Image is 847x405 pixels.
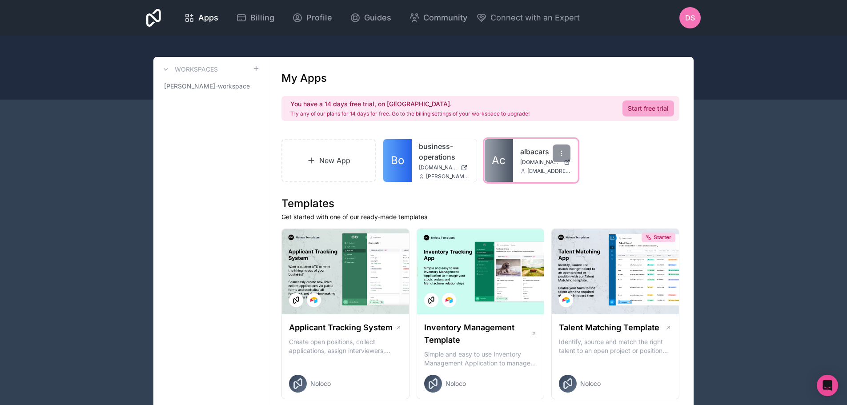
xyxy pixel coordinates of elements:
p: Identify, source and match the right talent to an open project or position with our Talent Matchi... [559,337,672,355]
span: Community [423,12,467,24]
a: [PERSON_NAME]-workspace [161,78,260,94]
a: albacars [520,146,571,157]
img: Airtable Logo [562,297,570,304]
a: Workspaces [161,64,218,75]
span: [EMAIL_ADDRESS][DOMAIN_NAME] [527,168,571,175]
span: Noloco [446,379,466,388]
span: Guides [364,12,391,24]
h3: Workspaces [175,65,218,74]
h1: My Apps [281,71,327,85]
h1: Talent Matching Template [559,321,659,334]
span: Connect with an Expert [490,12,580,24]
a: business-operations [419,141,470,162]
span: [DOMAIN_NAME] [419,164,457,171]
a: New App [281,139,376,182]
p: Create open positions, collect applications, assign interviewers, centralise candidate feedback a... [289,337,402,355]
img: Airtable Logo [310,297,317,304]
h1: Applicant Tracking System [289,321,393,334]
a: [DOMAIN_NAME] [520,159,571,166]
h2: You have a 14 days free trial, on [GEOGRAPHIC_DATA]. [290,100,530,108]
a: Profile [285,8,339,28]
button: Connect with an Expert [476,12,580,24]
span: Apps [198,12,218,24]
h1: Inventory Management Template [424,321,531,346]
p: Get started with one of our ready-made templates [281,213,679,221]
span: Profile [306,12,332,24]
span: DS [685,12,695,23]
a: Bo [383,139,412,182]
span: [PERSON_NAME]-workspace [164,82,250,91]
a: Community [402,8,474,28]
a: Apps [177,8,225,28]
p: Simple and easy to use Inventory Management Application to manage your stock, orders and Manufact... [424,350,537,368]
span: [PERSON_NAME][EMAIL_ADDRESS][DOMAIN_NAME] [426,173,470,180]
a: Ac [485,139,513,182]
a: Billing [229,8,281,28]
a: [DOMAIN_NAME] [419,164,470,171]
span: Noloco [580,379,601,388]
span: Bo [391,153,404,168]
a: Start free trial [622,100,674,116]
a: Guides [343,8,398,28]
span: Starter [654,234,671,241]
img: Airtable Logo [446,297,453,304]
span: [DOMAIN_NAME] [520,159,561,166]
span: Ac [492,153,506,168]
span: Billing [250,12,274,24]
p: Try any of our plans for 14 days for free. Go to the billing settings of your workspace to upgrade! [290,110,530,117]
div: Open Intercom Messenger [817,375,838,396]
h1: Templates [281,196,679,211]
span: Noloco [310,379,331,388]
